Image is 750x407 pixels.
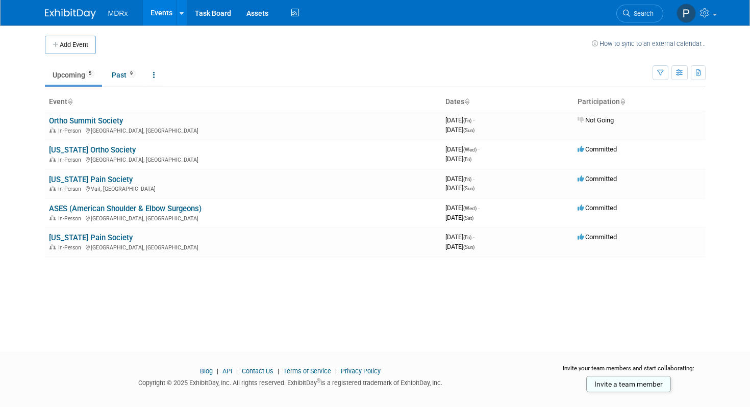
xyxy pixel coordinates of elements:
img: ExhibitDay [45,9,96,19]
span: Committed [578,145,617,153]
span: [DATE] [445,243,474,250]
a: Contact Us [242,367,273,375]
a: [US_STATE] Pain Society [49,175,133,184]
a: Ortho Summit Society [49,116,123,125]
a: ASES (American Shoulder & Elbow Surgeons) [49,204,202,213]
span: - [478,204,480,212]
span: Search [630,10,654,17]
span: [DATE] [445,175,474,183]
span: - [478,145,480,153]
a: API [222,367,232,375]
div: [GEOGRAPHIC_DATA], [GEOGRAPHIC_DATA] [49,214,437,222]
span: In-Person [58,186,84,192]
span: [DATE] [445,233,474,241]
a: How to sync to an external calendar... [592,40,706,47]
a: [US_STATE] Pain Society [49,233,133,242]
span: (Sun) [463,186,474,191]
a: Search [616,5,663,22]
a: [US_STATE] Ortho Society [49,145,136,155]
span: Not Going [578,116,614,124]
span: | [214,367,221,375]
span: | [275,367,282,375]
a: Terms of Service [283,367,331,375]
span: [DATE] [445,204,480,212]
span: (Sun) [463,128,474,133]
img: In-Person Event [49,157,56,162]
span: Committed [578,175,617,183]
span: | [333,367,339,375]
span: [DATE] [445,116,474,124]
span: Committed [578,204,617,212]
span: [DATE] [445,155,471,163]
span: In-Person [58,128,84,134]
span: (Fri) [463,157,471,162]
div: [GEOGRAPHIC_DATA], [GEOGRAPHIC_DATA] [49,126,437,134]
div: [GEOGRAPHIC_DATA], [GEOGRAPHIC_DATA] [49,243,437,251]
span: [DATE] [445,145,480,153]
div: Vail, [GEOGRAPHIC_DATA] [49,184,437,192]
a: Invite a team member [586,376,671,392]
span: [DATE] [445,126,474,134]
th: Dates [441,93,573,111]
span: (Sun) [463,244,474,250]
span: In-Person [58,215,84,222]
th: Event [45,93,441,111]
span: (Fri) [463,118,471,123]
span: MDRx [108,9,128,17]
span: [DATE] [445,214,473,221]
span: [DATE] [445,184,474,192]
span: - [473,233,474,241]
span: Committed [578,233,617,241]
div: Copyright © 2025 ExhibitDay, Inc. All rights reserved. ExhibitDay is a registered trademark of Ex... [45,376,537,388]
button: Add Event [45,36,96,54]
img: In-Person Event [49,128,56,133]
a: Sort by Event Name [67,97,72,106]
span: - [473,175,474,183]
img: In-Person Event [49,244,56,249]
span: (Wed) [463,206,477,211]
div: Invite your team members and start collaborating: [552,364,705,379]
th: Participation [573,93,706,111]
a: Past9 [104,65,143,85]
img: In-Person Event [49,215,56,220]
span: (Fri) [463,235,471,240]
img: Philip D'Adderio [677,4,696,23]
span: (Sat) [463,215,473,221]
a: Privacy Policy [341,367,381,375]
a: Blog [200,367,213,375]
span: In-Person [58,157,84,163]
span: 5 [86,70,94,78]
span: | [234,367,240,375]
span: (Fri) [463,176,471,182]
a: Upcoming5 [45,65,102,85]
span: - [473,116,474,124]
div: [GEOGRAPHIC_DATA], [GEOGRAPHIC_DATA] [49,155,437,163]
a: Sort by Start Date [464,97,469,106]
span: In-Person [58,244,84,251]
a: Sort by Participation Type [620,97,625,106]
img: In-Person Event [49,186,56,191]
span: (Wed) [463,147,477,152]
span: 9 [127,70,136,78]
sup: ® [317,378,320,384]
